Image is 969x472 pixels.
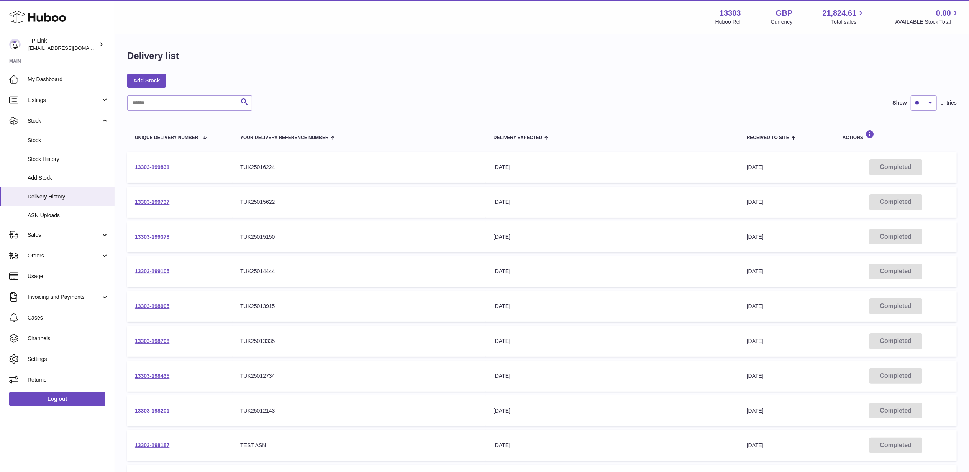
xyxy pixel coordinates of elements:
div: TUK25012143 [240,407,478,415]
span: ASN Uploads [28,212,109,219]
div: TUK25015150 [240,233,478,241]
span: [DATE] [747,338,764,344]
div: TUK25014444 [240,268,478,275]
span: [DATE] [747,268,764,274]
span: Channels [28,335,109,342]
a: Add Stock [127,74,166,87]
span: [DATE] [747,303,764,309]
a: 13303-199737 [135,199,169,205]
a: 13303-198708 [135,338,169,344]
span: [DATE] [747,373,764,379]
a: 13303-198201 [135,408,169,414]
div: TUK25015622 [240,198,478,206]
span: [EMAIL_ADDRESS][DOMAIN_NAME] [28,45,113,51]
span: Orders [28,252,101,259]
div: TEST ASN [240,442,478,449]
a: 13303-199831 [135,164,169,170]
span: Stock [28,117,101,125]
span: Invoicing and Payments [28,293,101,301]
span: entries [941,99,957,107]
span: [DATE] [747,234,764,240]
div: TUK25013335 [240,338,478,345]
span: Stock History [28,156,109,163]
a: 13303-198435 [135,373,169,379]
div: Currency [771,18,793,26]
h1: Delivery list [127,50,179,62]
span: Delivery History [28,193,109,200]
span: Your Delivery Reference Number [240,135,329,140]
span: [DATE] [747,164,764,170]
div: Actions [843,130,949,140]
span: Sales [28,231,101,239]
div: TUK25013915 [240,303,478,310]
span: Listings [28,97,101,104]
div: [DATE] [494,372,731,380]
span: Returns [28,376,109,383]
span: Received to Site [747,135,789,140]
span: Total sales [831,18,865,26]
div: TUK25012734 [240,372,478,380]
img: internalAdmin-13303@internal.huboo.com [9,39,21,50]
span: Delivery Expected [494,135,542,140]
span: 0.00 [936,8,951,18]
div: [DATE] [494,268,731,275]
a: 13303-199378 [135,234,169,240]
strong: GBP [776,8,792,18]
span: Add Stock [28,174,109,182]
span: Cases [28,314,109,321]
div: [DATE] [494,198,731,206]
a: 0.00 AVAILABLE Stock Total [895,8,960,26]
div: [DATE] [494,442,731,449]
a: Log out [9,392,105,406]
a: 13303-199105 [135,268,169,274]
span: [DATE] [747,199,764,205]
a: 13303-198187 [135,442,169,448]
span: Stock [28,137,109,144]
span: Settings [28,356,109,363]
div: [DATE] [494,407,731,415]
div: [DATE] [494,303,731,310]
a: 13303-198905 [135,303,169,309]
span: My Dashboard [28,76,109,83]
label: Show [893,99,907,107]
div: [DATE] [494,164,731,171]
span: Usage [28,273,109,280]
span: [DATE] [747,442,764,448]
a: 21,824.61 Total sales [822,8,865,26]
span: [DATE] [747,408,764,414]
div: Huboo Ref [715,18,741,26]
span: AVAILABLE Stock Total [895,18,960,26]
div: [DATE] [494,233,731,241]
span: Unique Delivery Number [135,135,198,140]
div: TP-Link [28,37,97,52]
div: [DATE] [494,338,731,345]
span: 21,824.61 [822,8,856,18]
div: TUK25016224 [240,164,478,171]
strong: 13303 [720,8,741,18]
